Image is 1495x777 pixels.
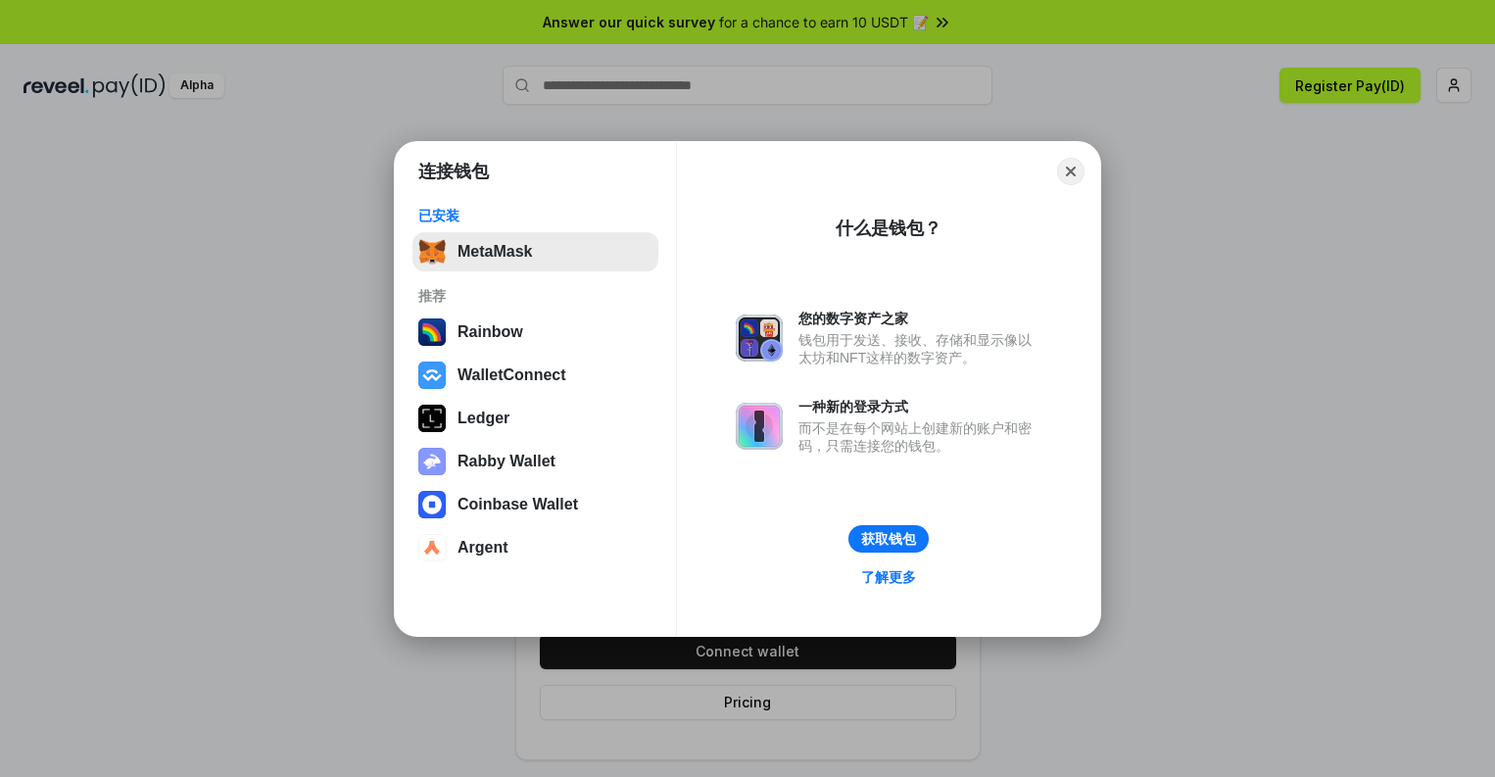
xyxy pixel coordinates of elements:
img: svg+xml,%3Csvg%20width%3D%2228%22%20height%3D%2228%22%20viewBox%3D%220%200%2028%2028%22%20fill%3D... [418,491,446,518]
h1: 连接钱包 [418,160,489,183]
button: WalletConnect [412,356,658,395]
button: Coinbase Wallet [412,485,658,524]
button: 获取钱包 [848,525,929,553]
div: 什么是钱包？ [836,217,941,240]
img: svg+xml,%3Csvg%20width%3D%2228%22%20height%3D%2228%22%20viewBox%3D%220%200%2028%2028%22%20fill%3D... [418,534,446,561]
img: svg+xml,%3Csvg%20xmlns%3D%22http%3A%2F%2Fwww.w3.org%2F2000%2Fsvg%22%20fill%3D%22none%22%20viewBox... [736,403,783,450]
img: svg+xml,%3Csvg%20xmlns%3D%22http%3A%2F%2Fwww.w3.org%2F2000%2Fsvg%22%20fill%3D%22none%22%20viewBox... [418,448,446,475]
div: Rabby Wallet [458,453,555,470]
button: Rabby Wallet [412,442,658,481]
div: 获取钱包 [861,530,916,548]
img: svg+xml,%3Csvg%20width%3D%2228%22%20height%3D%2228%22%20viewBox%3D%220%200%2028%2028%22%20fill%3D... [418,362,446,389]
button: Rainbow [412,313,658,352]
img: svg+xml,%3Csvg%20width%3D%22120%22%20height%3D%22120%22%20viewBox%3D%220%200%20120%20120%22%20fil... [418,318,446,346]
img: svg+xml,%3Csvg%20fill%3D%22none%22%20height%3D%2233%22%20viewBox%3D%220%200%2035%2033%22%20width%... [418,238,446,266]
button: MetaMask [412,232,658,271]
img: svg+xml,%3Csvg%20xmlns%3D%22http%3A%2F%2Fwww.w3.org%2F2000%2Fsvg%22%20width%3D%2228%22%20height%3... [418,405,446,432]
a: 了解更多 [849,564,928,590]
div: 钱包用于发送、接收、存储和显示像以太坊和NFT这样的数字资产。 [798,331,1041,366]
div: Coinbase Wallet [458,496,578,513]
div: MetaMask [458,243,532,261]
div: Argent [458,539,508,557]
div: WalletConnect [458,366,566,384]
div: 推荐 [418,287,652,305]
div: 已安装 [418,207,652,224]
button: Argent [412,528,658,567]
div: 您的数字资产之家 [798,310,1041,327]
button: Close [1057,158,1085,185]
div: Rainbow [458,323,523,341]
div: 了解更多 [861,568,916,586]
button: Ledger [412,399,658,438]
div: 而不是在每个网站上创建新的账户和密码，只需连接您的钱包。 [798,419,1041,455]
div: Ledger [458,410,509,427]
img: svg+xml,%3Csvg%20xmlns%3D%22http%3A%2F%2Fwww.w3.org%2F2000%2Fsvg%22%20fill%3D%22none%22%20viewBox... [736,315,783,362]
div: 一种新的登录方式 [798,398,1041,415]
